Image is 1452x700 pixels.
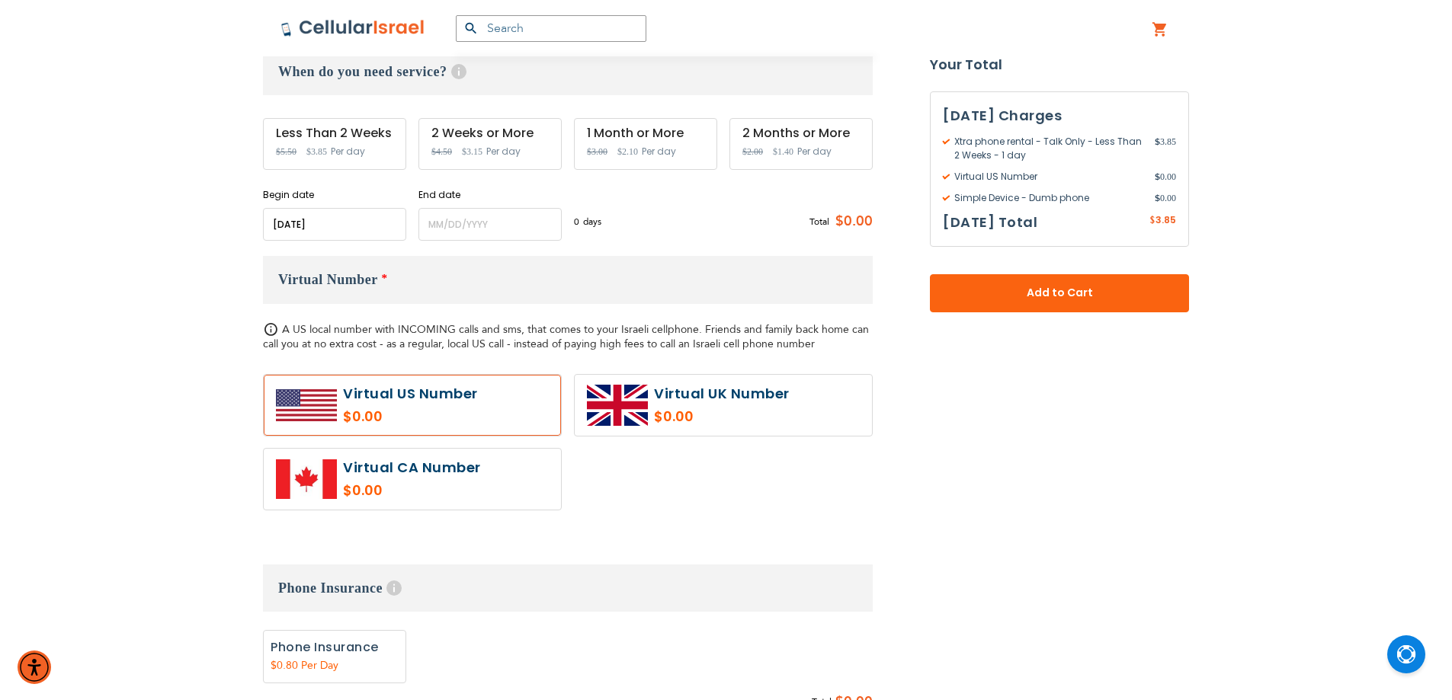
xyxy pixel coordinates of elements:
[943,135,1155,162] span: Xtra phone rental - Talk Only - Less Than 2 Weeks - 1 day
[587,126,704,140] div: 1 Month or More
[1155,135,1160,149] span: $
[1155,191,1176,205] span: 0.00
[574,215,583,229] span: 0
[930,274,1189,312] button: Add to Cart
[797,145,832,158] span: Per day
[276,146,296,157] span: $5.50
[263,564,873,612] h3: Phone Insurance
[980,286,1139,302] span: Add to Cart
[943,211,1037,234] h3: [DATE] Total
[276,126,393,140] div: Less Than 2 Weeks
[809,215,829,229] span: Total
[1155,170,1176,184] span: 0.00
[742,146,763,157] span: $2.00
[930,53,1189,76] strong: Your Total
[742,126,860,140] div: 2 Months or More
[1156,213,1176,226] span: 3.85
[642,145,676,158] span: Per day
[1155,135,1176,162] span: 3.85
[462,146,482,157] span: $3.15
[1155,170,1160,184] span: $
[943,170,1155,184] span: Virtual US Number
[486,145,521,158] span: Per day
[456,15,646,42] input: Search
[263,188,406,202] label: Begin date
[263,322,869,351] span: A US local number with INCOMING calls and sms, that comes to your Israeli cellphone. Friends and ...
[263,208,406,241] input: MM/DD/YYYY
[331,145,365,158] span: Per day
[773,146,793,157] span: $1.40
[306,146,327,157] span: $3.85
[829,210,873,233] span: $0.00
[18,650,51,684] div: Accessibility Menu
[583,215,601,229] span: days
[263,48,873,95] h3: When do you need service?
[418,188,562,202] label: End date
[386,580,402,596] span: Help
[451,64,466,79] span: Help
[431,126,549,140] div: 2 Weeks or More
[418,208,562,241] input: MM/DD/YYYY
[617,146,638,157] span: $2.10
[431,146,452,157] span: $4.50
[943,191,1155,205] span: Simple Device - Dumb phone
[1155,191,1160,205] span: $
[943,104,1176,127] h3: [DATE] Charges
[278,272,378,287] span: Virtual Number
[587,146,607,157] span: $3.00
[1149,214,1156,228] span: $
[280,19,425,37] img: Cellular Israel Logo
